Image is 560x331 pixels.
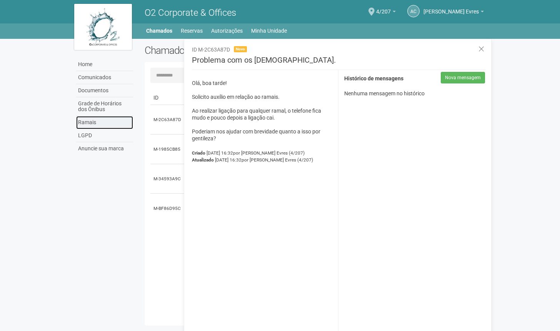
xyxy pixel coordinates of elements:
[423,1,479,15] span: Armando Conceição Evres
[192,80,333,142] p: Olá, boa tarde! Solicito auxílio em relação ao ramais. Ao realizar ligação para qualquer ramal, o...
[192,157,214,163] strong: Atualizado
[146,25,172,36] a: Chamados
[376,1,391,15] span: 4/207
[145,45,280,56] h2: Chamados
[192,150,205,156] strong: Criado
[150,194,185,223] td: M-BF86D95C
[76,116,133,129] a: Ramais
[192,56,485,70] h3: Problema com os [DEMOGRAPHIC_DATA].
[234,46,247,52] span: Novo
[181,25,203,36] a: Reservas
[76,71,133,84] a: Comunicados
[150,135,185,164] td: M-1985CB85
[344,76,403,82] strong: Histórico de mensagens
[233,150,305,156] span: por [PERSON_NAME] Evres (4/207)
[76,129,133,142] a: LGPD
[207,150,305,156] span: [DATE] 16:32
[376,10,396,16] a: 4/207
[441,72,485,83] button: Nova mensagem
[76,84,133,97] a: Documentos
[192,47,230,53] span: ID M-2C63A87D
[215,157,313,163] span: [DATE] 16:32
[150,164,185,194] td: M-34593A9C
[145,7,236,18] span: O2 Corporate & Offices
[251,25,287,36] a: Minha Unidade
[76,58,133,71] a: Home
[76,97,133,116] a: Grade de Horários dos Ônibus
[344,90,485,97] p: Nenhuma mensagem no histórico
[150,91,185,105] td: ID
[211,25,243,36] a: Autorizações
[150,105,185,135] td: M-2C63A87D
[242,157,313,163] span: por [PERSON_NAME] Evres (4/207)
[423,10,484,16] a: [PERSON_NAME] Evres
[74,4,132,50] img: logo.jpg
[407,5,420,17] a: AC
[76,142,133,155] a: Anuncie sua marca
